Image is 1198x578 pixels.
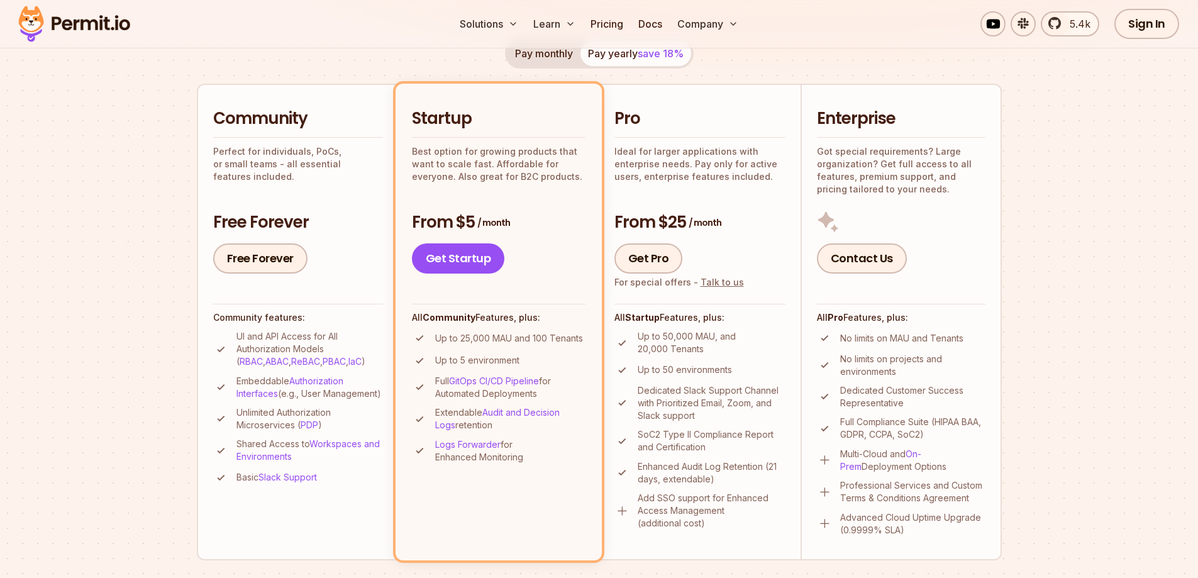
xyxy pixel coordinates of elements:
a: Free Forever [213,243,308,274]
p: Up to 50 environments [638,364,732,376]
img: Permit logo [13,3,136,45]
h4: All Features, plus: [817,311,985,324]
h3: From $5 [412,211,585,234]
p: Ideal for larger applications with enterprise needs. Pay only for active users, enterprise featur... [614,145,785,183]
a: Authorization Interfaces [236,375,343,399]
p: Add SSO support for Enhanced Access Management (additional cost) [638,492,785,530]
p: Full Compliance Suite (HIPAA BAA, GDPR, CCPA, SoC2) [840,416,985,441]
strong: Startup [625,312,660,323]
a: Logs Forwarder [435,439,501,450]
p: Got special requirements? Large organization? Get full access to all features, premium support, a... [817,145,985,196]
h2: Startup [412,108,585,130]
a: Audit and Decision Logs [435,407,560,430]
a: Docs [633,11,667,36]
a: IaC [348,356,362,367]
p: Enhanced Audit Log Retention (21 days, extendable) [638,460,785,486]
strong: Community [423,312,475,323]
a: Slack Support [258,472,317,482]
a: Talk to us [701,277,744,287]
p: No limits on projects and environments [840,353,985,378]
h3: From $25 [614,211,785,234]
h4: Community features: [213,311,383,324]
button: Pay monthly [507,41,580,66]
p: Up to 50,000 MAU, and 20,000 Tenants [638,330,785,355]
p: Up to 25,000 MAU and 100 Tenants [435,332,583,345]
p: Embeddable (e.g., User Management) [236,375,383,400]
p: Up to 5 environment [435,354,519,367]
p: Basic [236,471,317,484]
span: / month [477,216,510,229]
div: For special offers - [614,276,744,289]
button: Solutions [455,11,523,36]
p: UI and API Access for All Authorization Models ( , , , , ) [236,330,383,368]
a: PBAC [323,356,346,367]
a: Contact Us [817,243,907,274]
strong: Pro [828,312,843,323]
p: for Enhanced Monitoring [435,438,585,464]
a: 5.4k [1041,11,1099,36]
p: Full for Automated Deployments [435,375,585,400]
a: GitOps CI/CD Pipeline [449,375,539,386]
a: Sign In [1114,9,1179,39]
p: Unlimited Authorization Microservices ( ) [236,406,383,431]
p: Shared Access to [236,438,383,463]
a: PDP [301,420,318,430]
p: Extendable retention [435,406,585,431]
h4: All Features, plus: [412,311,585,324]
a: ReBAC [291,356,320,367]
p: Advanced Cloud Uptime Upgrade (0.9999% SLA) [840,511,985,536]
a: RBAC [240,356,263,367]
h3: Free Forever [213,211,383,234]
p: Dedicated Slack Support Channel with Prioritized Email, Zoom, and Slack support [638,384,785,422]
p: Professional Services and Custom Terms & Conditions Agreement [840,479,985,504]
p: SoC2 Type II Compliance Report and Certification [638,428,785,453]
h4: All Features, plus: [614,311,785,324]
h2: Community [213,108,383,130]
span: 5.4k [1062,16,1090,31]
p: Multi-Cloud and Deployment Options [840,448,985,473]
p: No limits on MAU and Tenants [840,332,963,345]
button: Company [672,11,743,36]
a: Pricing [585,11,628,36]
h2: Enterprise [817,108,985,130]
a: Get Startup [412,243,505,274]
p: Best option for growing products that want to scale fast. Affordable for everyone. Also great for... [412,145,585,183]
a: ABAC [265,356,289,367]
a: Get Pro [614,243,683,274]
span: / month [689,216,721,229]
p: Dedicated Customer Success Representative [840,384,985,409]
h2: Pro [614,108,785,130]
a: On-Prem [840,448,921,472]
button: Learn [528,11,580,36]
p: Perfect for individuals, PoCs, or small teams - all essential features included. [213,145,383,183]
